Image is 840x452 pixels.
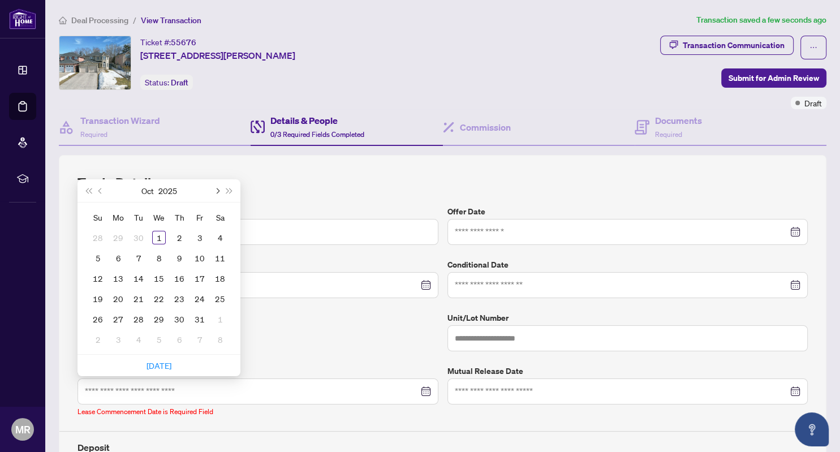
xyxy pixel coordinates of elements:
span: 55676 [171,37,196,48]
div: 23 [173,292,186,305]
span: MR [15,421,31,437]
h2: Trade Details [77,174,808,192]
td: 2025-10-29 [149,309,169,329]
div: 13 [111,272,125,285]
button: Next year (Control + right) [223,179,236,202]
div: 10 [193,251,206,265]
td: 2025-09-28 [88,227,108,248]
td: 2025-10-05 [88,248,108,268]
span: Submit for Admin Review [729,69,819,87]
div: 5 [152,333,166,346]
td: 2025-10-02 [169,227,189,248]
div: 6 [111,251,125,265]
button: Choose a month [141,179,154,202]
div: 11 [213,251,227,265]
h4: Transaction Wizard [80,114,160,127]
td: 2025-10-16 [169,268,189,289]
th: Su [88,207,108,227]
h4: Commission [460,120,511,134]
span: Draft [804,97,822,109]
img: IMG-S12292886_1.jpg [59,36,131,89]
td: 2025-10-14 [128,268,149,289]
td: 2025-10-21 [128,289,149,309]
th: Sa [210,207,230,227]
td: 2025-11-02 [88,329,108,350]
div: 7 [132,251,145,265]
img: logo [9,8,36,29]
span: ellipsis [809,44,817,51]
label: Leased Price [77,205,438,218]
td: 2025-10-18 [210,268,230,289]
label: Mutual Release Date [447,365,808,377]
td: 2025-10-06 [108,248,128,268]
span: 0/3 Required Fields Completed [270,130,364,139]
span: View Transaction [141,15,201,25]
div: 30 [132,231,145,244]
div: 14 [132,272,145,285]
div: 19 [91,292,105,305]
td: 2025-10-30 [169,309,189,329]
td: 2025-10-01 [149,227,169,248]
td: 2025-10-17 [189,268,210,289]
button: Choose a year [158,179,177,202]
div: 7 [193,333,206,346]
label: Lease Commencement Date [77,365,438,377]
h4: Details & People [270,114,364,127]
label: Unit/Lot Number [447,312,808,324]
td: 2025-10-25 [210,289,230,309]
div: 3 [111,333,125,346]
div: 15 [152,272,166,285]
span: Lease Commencement Date is Required Field [77,407,213,416]
th: Th [169,207,189,227]
div: 1 [152,231,166,244]
div: 24 [193,292,206,305]
td: 2025-10-31 [189,309,210,329]
td: 2025-11-07 [189,329,210,350]
label: Exclusive [77,312,438,324]
th: We [149,207,169,227]
label: Conditional Date [447,259,808,271]
span: [STREET_ADDRESS][PERSON_NAME] [140,49,295,62]
td: 2025-09-30 [128,227,149,248]
article: Transaction saved a few seconds ago [696,14,826,27]
td: 2025-10-15 [149,268,169,289]
span: Draft [171,78,188,88]
div: 9 [173,251,186,265]
div: 6 [173,333,186,346]
td: 2025-11-08 [210,329,230,350]
div: 2 [173,231,186,244]
button: Transaction Communication [660,36,794,55]
td: 2025-10-11 [210,248,230,268]
td: 2025-10-19 [88,289,108,309]
td: 2025-10-24 [189,289,210,309]
td: 2025-10-13 [108,268,128,289]
td: 2025-11-06 [169,329,189,350]
td: 2025-10-22 [149,289,169,309]
div: 30 [173,312,186,326]
th: Tu [128,207,149,227]
div: 25 [213,292,227,305]
div: 18 [213,272,227,285]
div: 27 [111,312,125,326]
td: 2025-10-07 [128,248,149,268]
button: Submit for Admin Review [721,68,826,88]
td: 2025-11-04 [128,329,149,350]
td: 2025-10-03 [189,227,210,248]
button: Open asap [795,412,829,446]
td: 2025-10-20 [108,289,128,309]
td: 2025-10-09 [169,248,189,268]
label: Firm Date [77,259,438,271]
td: 2025-10-26 [88,309,108,329]
div: Transaction Communication [683,36,785,54]
span: Deal Processing [71,15,128,25]
div: 21 [132,292,145,305]
th: Mo [108,207,128,227]
button: Next month (PageDown) [210,179,223,202]
div: 1 [213,312,227,326]
td: 2025-10-28 [128,309,149,329]
span: Required [655,130,682,139]
div: Ticket #: [140,36,196,49]
td: 2025-11-03 [108,329,128,350]
label: Offer Date [447,205,808,218]
div: 28 [91,231,105,244]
